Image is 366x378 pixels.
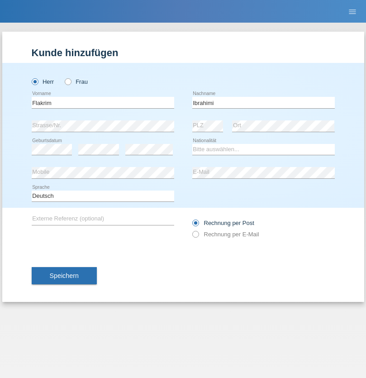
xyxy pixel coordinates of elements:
input: Rechnung per Post [192,220,198,231]
a: menu [343,9,361,14]
span: Speichern [50,272,79,279]
label: Rechnung per Post [192,220,254,226]
i: menu [348,7,357,16]
label: Herr [32,78,54,85]
input: Herr [32,78,38,84]
label: Rechnung per E-Mail [192,231,259,238]
h1: Kunde hinzufügen [32,47,335,58]
button: Speichern [32,267,97,284]
input: Frau [65,78,71,84]
input: Rechnung per E-Mail [192,231,198,242]
label: Frau [65,78,88,85]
